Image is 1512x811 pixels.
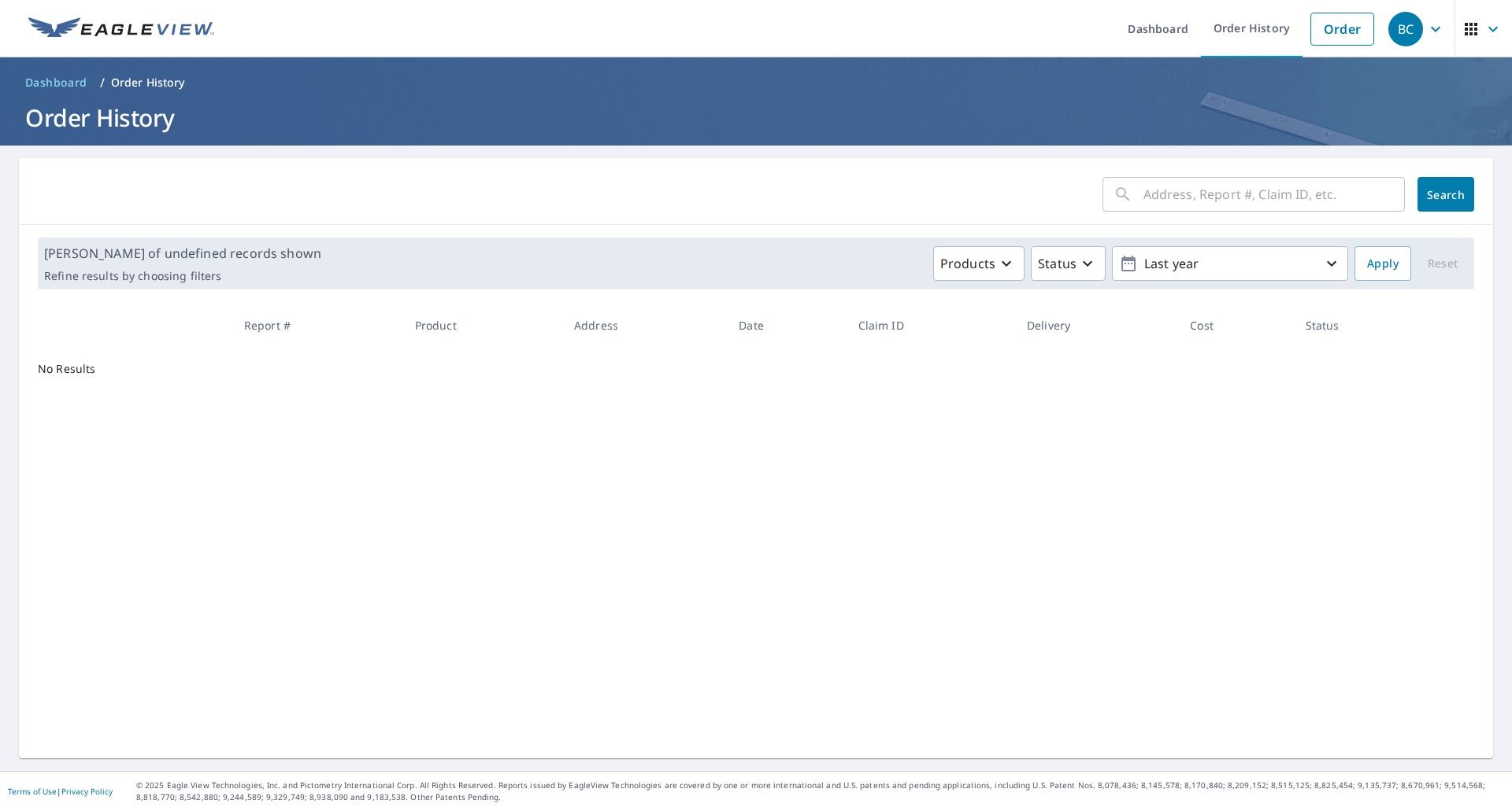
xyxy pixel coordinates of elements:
[61,786,113,797] a: Privacy Policy
[561,302,726,348] th: Address
[100,73,105,92] li: /
[402,302,561,348] th: Product
[8,786,57,797] a: Terms of Use
[1310,13,1374,46] a: Order
[44,244,321,263] p: [PERSON_NAME] of undefined records shown
[136,780,1504,803] p: © 2025 Eagle View Technologies, Inc. and Pictometry International Corp. All Rights Reserved. Repo...
[1177,302,1292,348] th: Cost
[111,75,185,90] p: Order History
[1293,302,1433,348] th: Status
[232,302,402,348] th: Report #
[846,302,1014,348] th: Claim ID
[25,75,87,90] span: Dashboard
[940,254,995,273] p: Products
[1014,302,1177,348] th: Delivery
[1138,250,1322,278] p: Last year
[1031,246,1106,281] button: Status
[1417,177,1474,212] button: Search
[933,246,1025,281] button: Products
[726,302,845,348] th: Date
[1038,254,1077,273] p: Status
[19,70,1493,95] nav: breadcrumb
[28,17,214,41] img: EV Logo
[1388,12,1423,46] div: BC
[19,348,232,389] td: No Results
[1430,187,1462,202] span: Search
[1143,172,1405,216] input: Address, Report #, Claim ID, etc.
[8,787,113,796] p: |
[1367,254,1399,274] span: Apply
[1354,246,1411,281] button: Apply
[19,70,94,95] a: Dashboard
[19,101,1493,134] h1: Order History
[44,269,321,283] p: Refine results by choosing filters
[1112,246,1348,281] button: Last year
